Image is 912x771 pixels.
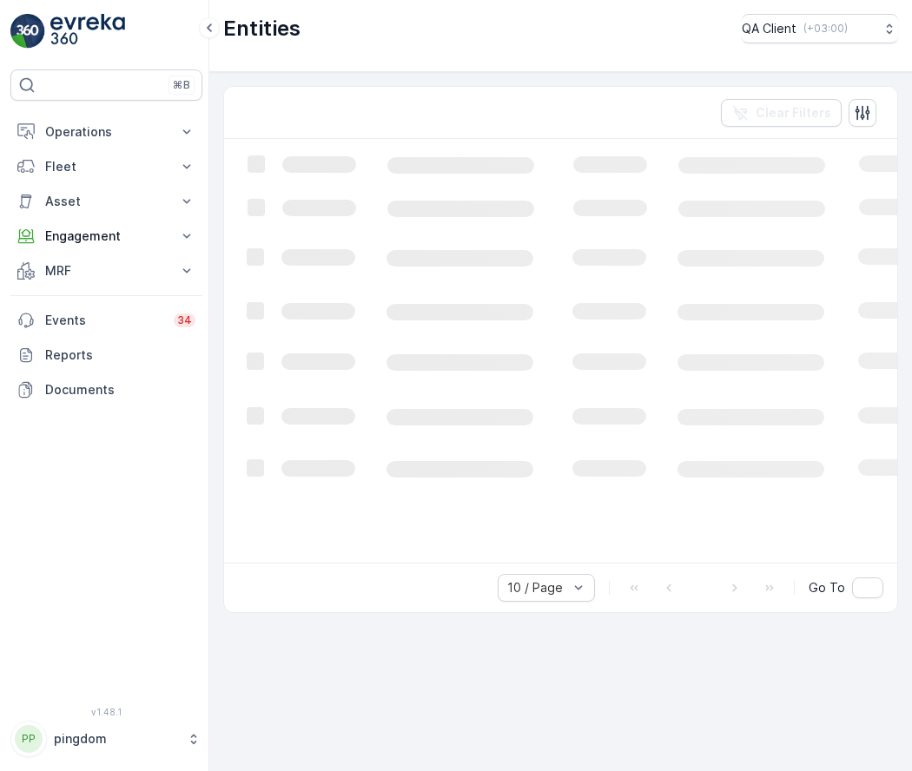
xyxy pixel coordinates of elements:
button: Fleet [10,149,202,184]
p: Operations [45,123,168,141]
img: logo [10,14,45,49]
p: 34 [177,313,192,327]
a: Reports [10,338,202,372]
p: Fleet [45,158,168,175]
p: Engagement [45,227,168,245]
img: logo_light-DOdMpM7g.png [50,14,125,49]
p: Clear Filters [756,104,831,122]
span: Go To [809,579,845,596]
button: Asset [10,184,202,219]
button: MRF [10,254,202,288]
p: Entities [223,15,301,43]
p: ⌘B [173,78,190,92]
button: PPpingdom [10,721,202,757]
button: QA Client(+03:00) [742,14,898,43]
p: Reports [45,346,195,364]
p: Events [45,312,163,329]
p: Asset [45,193,168,210]
a: Events34 [10,303,202,338]
p: pingdom [54,730,178,748]
span: v 1.48.1 [10,707,202,717]
p: QA Client [742,20,796,37]
button: Operations [10,115,202,149]
div: PP [15,725,43,753]
button: Engagement [10,219,202,254]
p: MRF [45,262,168,280]
a: Documents [10,372,202,407]
p: ( +03:00 ) [803,22,848,36]
p: Documents [45,381,195,399]
button: Clear Filters [721,99,842,127]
